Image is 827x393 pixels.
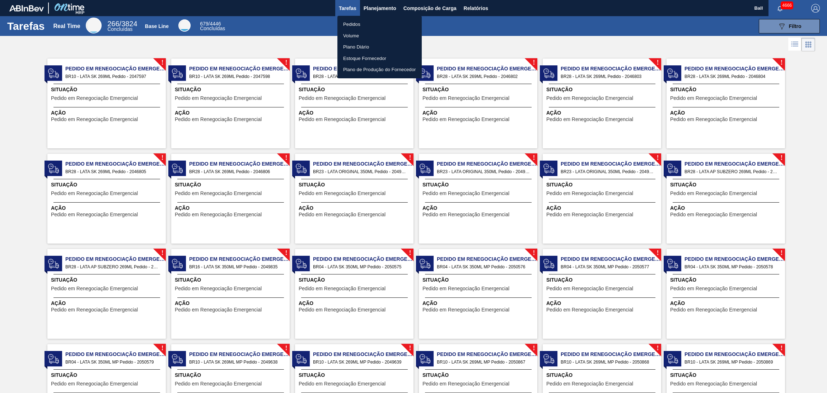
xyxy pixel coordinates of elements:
[337,30,422,42] a: Volume
[337,53,422,64] a: Estoque Fornecedor
[337,64,422,75] a: Plano de Produção do Fornecedor
[337,41,422,53] a: Plano Diário
[337,19,422,30] a: Pedidos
